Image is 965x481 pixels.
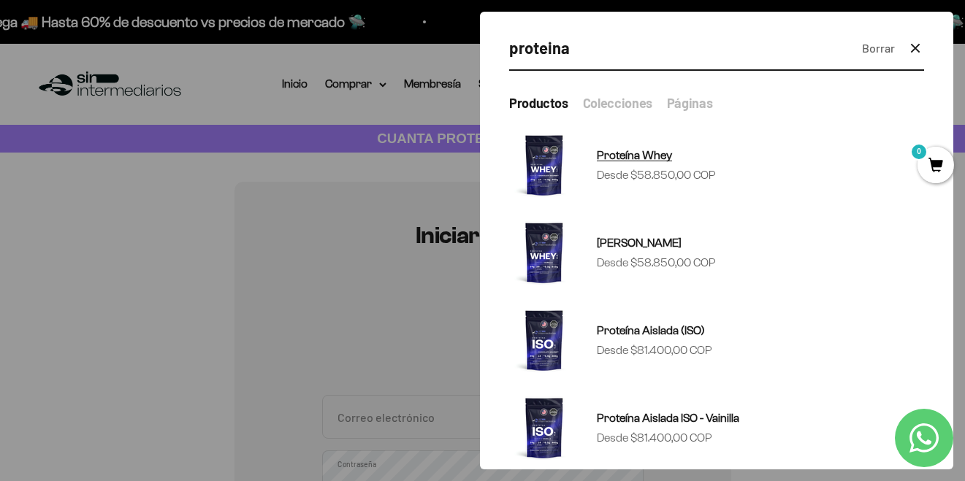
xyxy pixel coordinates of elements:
sale-price: Desde $81.400,00 COP [597,341,712,360]
sale-price: Desde $58.850,00 COP [597,253,716,272]
button: Borrar [862,39,895,58]
span: Proteína Whey [597,149,672,161]
img: Proteína Aislada (ISO) [509,305,579,375]
img: Proteína Aislada ISO - Vainilla [509,393,579,463]
span: Proteína Aislada (ISO) [597,324,705,336]
sale-price: Desde $58.850,00 COP [597,166,716,185]
mark: 0 [910,143,928,161]
input: Buscar [509,35,850,61]
a: Proteína Aislada ISO - Vainilla Desde $81.400,00 COP [509,393,924,463]
a: 0 [918,158,954,174]
span: Proteína Aislada ISO - Vainilla [597,412,739,424]
button: Colecciones [583,94,652,112]
sale-price: Desde $81.400,00 COP [597,428,712,447]
span: [PERSON_NAME] [597,236,682,249]
a: Proteína Aislada (ISO) Desde $81.400,00 COP [509,305,924,375]
button: Productos [509,94,568,112]
button: Páginas [667,94,712,112]
img: Proteína Whey [509,130,579,200]
a: Proteína Whey Desde $58.850,00 COP [509,130,924,200]
a: [PERSON_NAME] Desde $58.850,00 COP [509,218,924,288]
img: Proteína Whey - Vainilla [509,218,579,288]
